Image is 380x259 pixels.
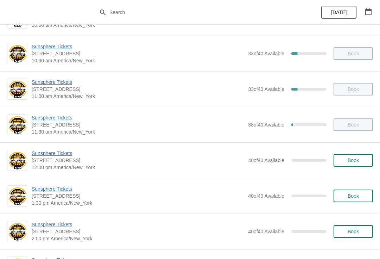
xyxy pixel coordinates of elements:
[334,190,373,202] button: Book
[32,150,245,157] span: Sunsphere Tickets
[32,21,245,29] span: 10:00 am America/New_York
[7,115,28,135] img: Sunsphere Tickets | 810 Clinch Avenue, Knoxville, TN, USA | 11:30 am America/New_York
[32,128,245,135] span: 11:30 am America/New_York
[248,122,284,128] span: 38 of 40 Available
[32,221,245,228] span: Sunsphere Tickets
[32,43,245,50] span: Sunsphere Tickets
[348,229,359,234] span: Book
[32,50,245,57] span: [STREET_ADDRESS]
[32,192,245,199] span: [STREET_ADDRESS]
[32,121,245,128] span: [STREET_ADDRESS]
[32,164,245,171] span: 12:00 pm America/New_York
[32,114,245,121] span: Sunsphere Tickets
[109,6,285,19] input: Search
[331,10,347,15] span: [DATE]
[32,57,245,64] span: 10:30 am America/New_York
[348,158,359,163] span: Book
[248,51,284,56] span: 33 of 40 Available
[321,6,356,19] button: [DATE]
[32,157,245,164] span: [STREET_ADDRESS]
[32,93,245,100] span: 11:00 am America/New_York
[32,235,245,242] span: 2:00 pm America/New_York
[334,225,373,238] button: Book
[32,228,245,235] span: [STREET_ADDRESS]
[32,79,245,86] span: Sunsphere Tickets
[7,44,28,63] img: Sunsphere Tickets | 810 Clinch Avenue, Knoxville, TN, USA | 10:30 am America/New_York
[248,158,284,163] span: 40 of 40 Available
[348,193,359,199] span: Book
[7,151,28,170] img: Sunsphere Tickets | 810 Clinch Avenue, Knoxville, TN, USA | 12:00 pm America/New_York
[248,86,284,92] span: 33 of 40 Available
[32,86,245,93] span: [STREET_ADDRESS]
[7,186,28,206] img: Sunsphere Tickets | 810 Clinch Avenue, Knoxville, TN, USA | 1:30 pm America/New_York
[7,80,28,99] img: Sunsphere Tickets | 810 Clinch Avenue, Knoxville, TN, USA | 11:00 am America/New_York
[32,185,245,192] span: Sunsphere Tickets
[248,193,284,199] span: 40 of 40 Available
[7,222,28,241] img: Sunsphere Tickets | 810 Clinch Avenue, Knoxville, TN, USA | 2:00 pm America/New_York
[248,229,284,234] span: 40 of 40 Available
[334,154,373,167] button: Book
[32,199,245,206] span: 1:30 pm America/New_York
